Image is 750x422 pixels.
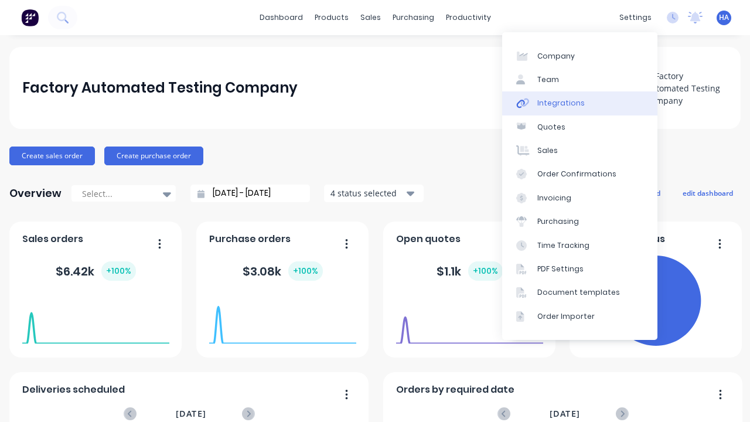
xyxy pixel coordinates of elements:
[502,139,657,162] a: Sales
[537,216,579,227] div: Purchasing
[537,74,559,85] div: Team
[537,51,575,62] div: Company
[396,383,514,397] span: Orders by required date
[502,186,657,210] a: Invoicing
[209,232,291,246] span: Purchase orders
[537,264,584,274] div: PDF Settings
[254,9,309,26] a: dashboard
[502,257,657,281] a: PDF Settings
[440,9,497,26] div: productivity
[537,145,558,156] div: Sales
[387,9,440,26] div: purchasing
[330,187,404,199] div: 4 status selected
[9,182,62,205] div: Overview
[502,233,657,257] a: Time Tracking
[502,115,657,139] a: Quotes
[537,122,565,132] div: Quotes
[22,232,83,246] span: Sales orders
[550,407,580,420] span: [DATE]
[22,383,125,397] span: Deliveries scheduled
[176,407,206,420] span: [DATE]
[288,261,323,281] div: + 100 %
[101,261,136,281] div: + 100 %
[719,12,729,23] span: HA
[502,91,657,115] a: Integrations
[104,147,203,165] button: Create purchase order
[502,162,657,186] a: Order Confirmations
[502,210,657,233] a: Purchasing
[675,185,741,200] button: edit dashboard
[537,311,595,322] div: Order Importer
[613,9,657,26] div: settings
[21,9,39,26] img: Factory
[437,261,503,281] div: $ 1.1k
[502,68,657,91] a: Team
[309,9,354,26] div: products
[56,261,136,281] div: $ 6.42k
[243,261,323,281] div: $ 3.08k
[537,169,616,179] div: Order Confirmations
[324,185,424,202] button: 4 status selected
[502,44,657,67] a: Company
[502,305,657,328] a: Order Importer
[468,261,503,281] div: + 100 %
[537,287,620,298] div: Document templates
[537,193,571,203] div: Invoicing
[502,281,657,304] a: Document templates
[354,9,387,26] div: sales
[537,240,589,251] div: Time Tracking
[646,70,728,107] img: Factory Automated Testing Company
[22,76,298,100] div: Factory Automated Testing Company
[396,232,461,246] span: Open quotes
[9,147,95,165] button: Create sales order
[537,98,585,108] div: Integrations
